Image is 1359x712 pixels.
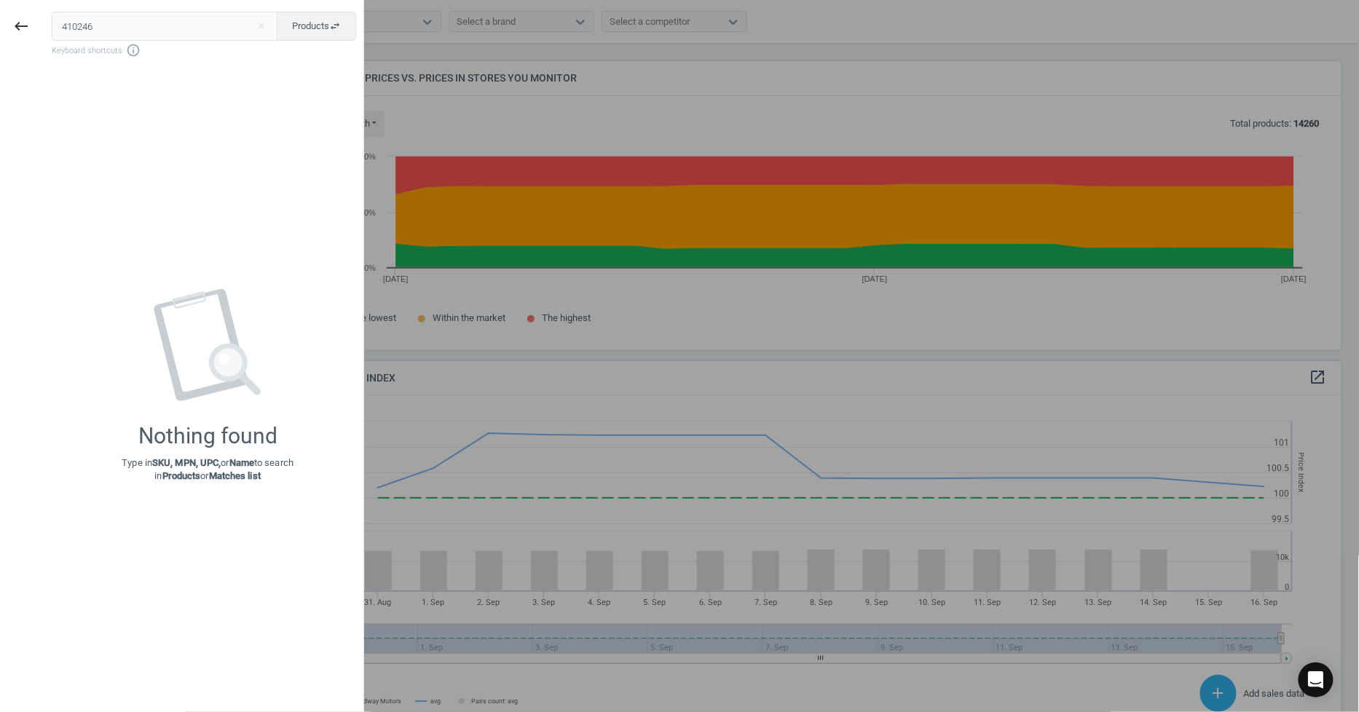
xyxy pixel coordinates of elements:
[152,457,221,468] strong: SKU, MPN, UPC,
[250,20,272,33] button: Close
[4,9,38,44] button: keyboard_backspace
[138,423,277,449] div: Nothing found
[122,456,294,483] p: Type in or to search in or
[12,17,30,35] i: keyboard_backspace
[126,43,141,58] i: info_outline
[52,12,278,41] input: Enter the SKU or product name
[1299,662,1334,697] div: Open Intercom Messenger
[209,470,261,481] strong: Matches list
[277,12,356,41] button: Productsswap_horiz
[162,470,201,481] strong: Products
[329,20,341,32] i: swap_horiz
[229,457,254,468] strong: Name
[292,20,341,33] span: Products
[52,43,356,58] span: Keyboard shortcuts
